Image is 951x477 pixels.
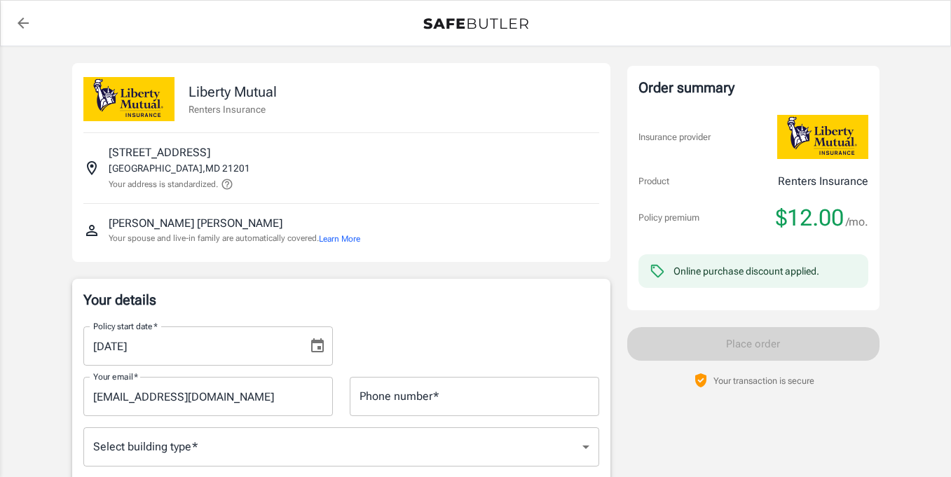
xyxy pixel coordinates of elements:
p: Insurance provider [638,130,711,144]
p: [GEOGRAPHIC_DATA] , MD 21201 [109,161,250,175]
img: Back to quotes [423,18,528,29]
a: back to quotes [9,9,37,37]
p: Your details [83,290,599,310]
span: $12.00 [776,204,844,232]
p: Renters Insurance [189,102,277,116]
svg: Insured address [83,160,100,177]
p: Renters Insurance [778,173,868,190]
p: Product [638,174,669,188]
img: Liberty Mutual [83,77,175,121]
p: [PERSON_NAME] [PERSON_NAME] [109,215,282,232]
p: Your transaction is secure [713,374,814,387]
input: Enter number [350,377,599,416]
div: Online purchase discount applied. [673,264,819,278]
label: Your email [93,371,138,382]
button: Learn More [319,233,360,245]
label: Policy start date [93,320,158,332]
p: Your address is standardized. [109,178,218,191]
p: Liberty Mutual [189,81,277,102]
p: [STREET_ADDRESS] [109,144,210,161]
img: Liberty Mutual [777,115,868,159]
input: MM/DD/YYYY [83,326,298,366]
p: Your spouse and live-in family are automatically covered. [109,232,360,245]
svg: Insured person [83,222,100,239]
button: Choose date, selected date is Aug 25, 2025 [303,332,331,360]
div: Order summary [638,77,868,98]
input: Enter email [83,377,333,416]
p: Policy premium [638,211,699,225]
span: /mo. [846,212,868,232]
